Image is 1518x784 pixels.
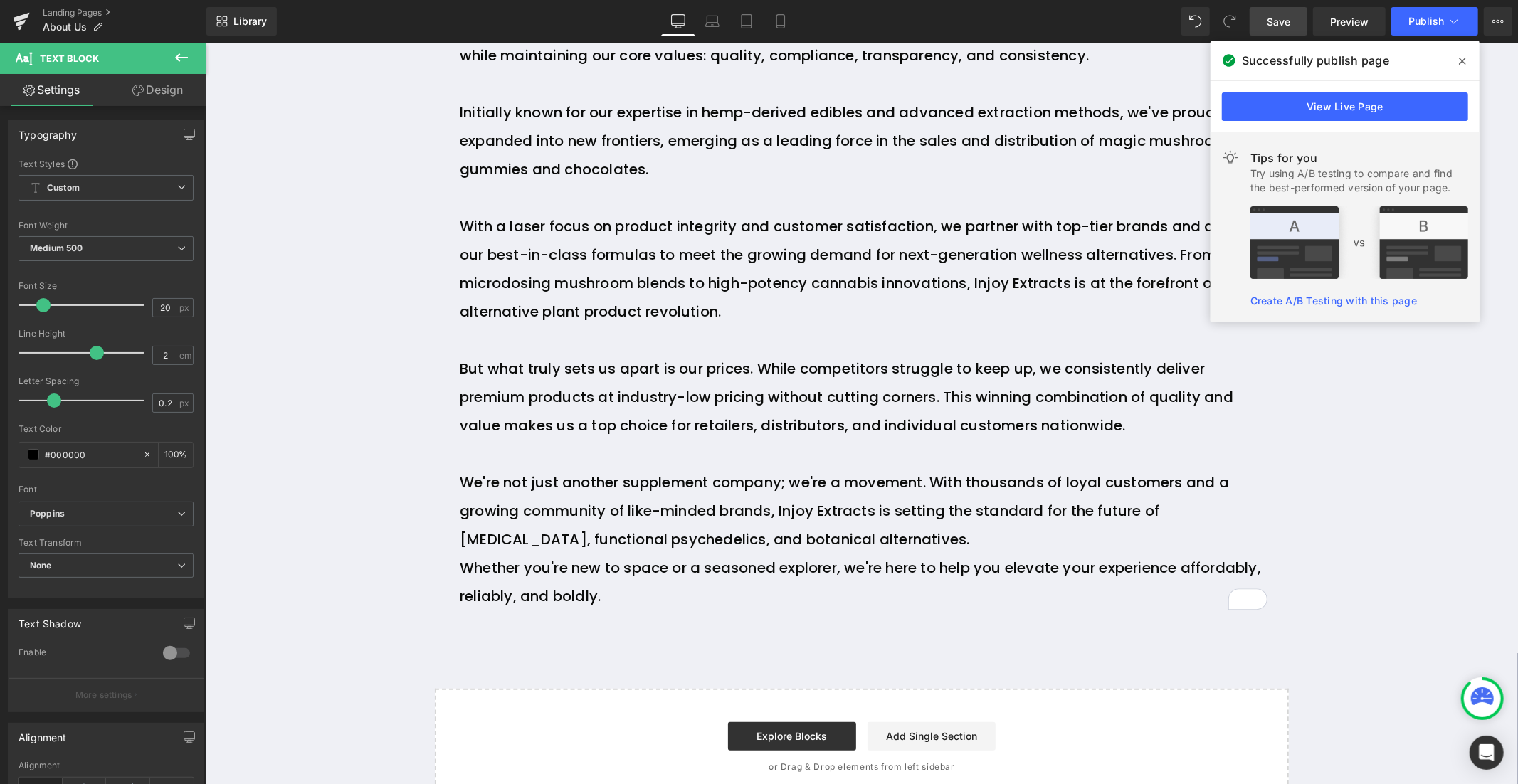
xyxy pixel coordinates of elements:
p: More settings [75,689,132,701]
a: Laptop [695,7,729,36]
i: Poppins [30,508,65,520]
button: Publish [1391,7,1478,36]
div: Font Size [19,281,194,291]
span: Library [233,15,267,28]
div: Alignment [19,761,194,770]
div: Alignment [19,724,67,743]
div: Tips for you [1250,149,1468,166]
span: Preview [1330,14,1369,29]
p: or Drag & Drop elements from left sidebar [252,719,1060,729]
div: Try using A/B testing to compare and find the best-performed version of your page. [1250,166,1468,195]
iframe: To enrich screen reader interactions, please activate Accessibility in Grammarly extension settings [206,43,1518,784]
button: More settings [9,678,204,711]
b: Custom [47,182,80,194]
div: Text Color [19,424,194,434]
div: Line Height [19,329,194,339]
span: em [179,351,191,360]
div: % [159,443,193,467]
b: Medium 500 [30,243,83,253]
img: tip.png [1250,206,1468,279]
div: Font [19,484,194,494]
a: Mobile [764,7,798,36]
div: Typography [19,121,77,141]
a: Tablet [729,7,764,36]
div: Text Styles [19,158,194,169]
div: Letter Spacing [19,376,194,386]
span: Save [1267,14,1290,29]
span: Publish [1408,16,1444,27]
a: View Live Page [1222,92,1468,121]
a: Preview [1313,7,1386,36]
a: Landing Pages [43,7,206,18]
a: Explore Blocks [522,679,650,708]
div: Text Shadow [19,610,81,630]
span: px [179,303,191,312]
div: Enable [19,647,149,662]
a: Design [106,74,209,106]
a: Add Single Section [662,679,790,708]
button: Undo [1181,7,1210,36]
div: Font Weight [19,221,194,231]
input: Color [45,447,136,462]
img: light.svg [1222,149,1239,166]
span: Text Block [40,53,99,64]
font: Whether you're new to space or a seasoned explorer, we're here to help you elevate your experienc... [254,515,1055,563]
button: Redo [1216,7,1244,36]
a: Desktop [661,7,695,36]
a: Create A/B Testing with this page [1250,295,1417,307]
font: With a laser focus on product integrity and customer satisfaction, we partner with top-tier brand... [254,174,1058,279]
font: We're not just another supplement company; we're a movement. With thousands of loyal customers an... [254,430,1023,507]
font: But what truly sets us apart is our prices. While competitors struggle to keep up, we consistentl... [254,316,1028,393]
div: Text Transform [19,538,194,548]
a: New Library [206,7,277,36]
div: Open Intercom Messenger [1470,736,1504,770]
b: None [30,560,52,571]
span: Successfully publish page [1242,52,1389,69]
span: px [179,398,191,408]
button: More [1484,7,1512,36]
font: Initially known for our expertise in hemp-derived edibles and advanced extraction methods, we've ... [254,60,1023,137]
span: About Us [43,21,87,33]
